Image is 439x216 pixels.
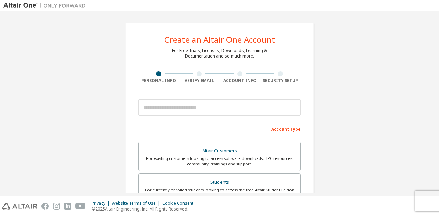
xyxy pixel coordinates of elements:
[53,203,60,210] img: instagram.svg
[3,2,89,9] img: Altair One
[138,123,301,134] div: Account Type
[143,178,296,187] div: Students
[143,187,296,198] div: For currently enrolled students looking to access the free Altair Student Edition bundle and all ...
[143,156,296,167] div: For existing customers looking to access software downloads, HPC resources, community, trainings ...
[143,146,296,156] div: Altair Customers
[260,78,301,84] div: Security Setup
[92,201,112,206] div: Privacy
[75,203,85,210] img: youtube.svg
[179,78,220,84] div: Verify Email
[138,78,179,84] div: Personal Info
[162,201,198,206] div: Cookie Consent
[164,36,275,44] div: Create an Altair One Account
[92,206,198,212] p: © 2025 Altair Engineering, Inc. All Rights Reserved.
[41,203,49,210] img: facebook.svg
[64,203,71,210] img: linkedin.svg
[112,201,162,206] div: Website Terms of Use
[2,203,37,210] img: altair_logo.svg
[219,78,260,84] div: Account Info
[172,48,267,59] div: For Free Trials, Licenses, Downloads, Learning & Documentation and so much more.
